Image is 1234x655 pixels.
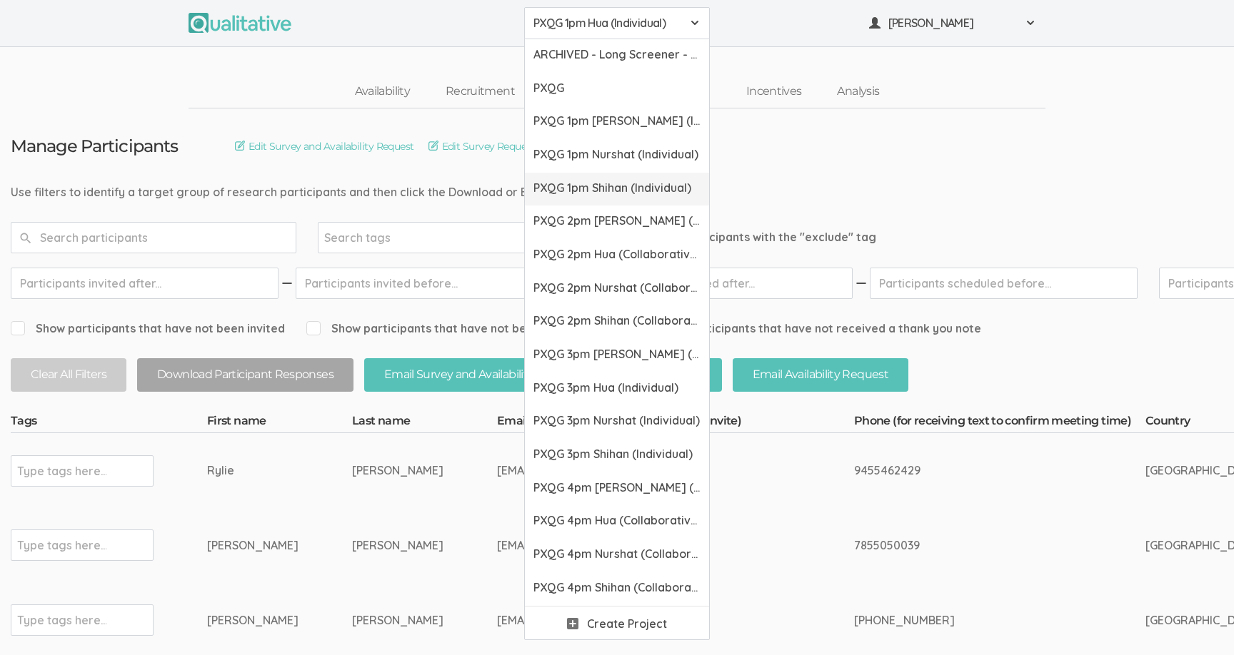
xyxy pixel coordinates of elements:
iframe: Chat Widget [1163,587,1234,655]
span: PXQG 3pm Hua (Individual) [533,380,701,396]
div: 7855050039 [854,537,1092,554]
span: PXQG 4pm Nurshat (Collaborative) [533,546,701,562]
span: PXQG 3pm [PERSON_NAME] (Individual) [533,346,701,362]
span: Show participants that have not been invited [11,320,285,337]
a: Analysis [819,76,897,107]
div: [PERSON_NAME] [352,537,443,554]
span: Show participants that have not received a thank you note [631,320,981,337]
input: Search tags [324,228,413,247]
a: PXQG 3pm Nurshat (Individual) [525,405,709,439]
span: PXQG 4pm [PERSON_NAME] (Collaborative) [533,479,701,496]
a: Create Project [525,606,709,640]
input: Search participants [11,222,296,253]
input: Type tags here... [17,462,106,480]
span: Show participants that have not been interviewed [306,320,609,337]
a: PXQG 1pm [PERSON_NAME] (Individual) [525,106,709,139]
div: [PERSON_NAME] [207,537,299,554]
th: Tags [11,413,207,433]
a: Recruitment [428,76,533,107]
a: PXQG 2pm Shihan (Collaborative) [525,305,709,339]
button: PXQG 1pm Hua (Individual) [524,7,710,39]
div: [EMAIL_ADDRESS][DOMAIN_NAME] [497,537,801,554]
a: PXQG 2pm Hua (Collaborative) [525,239,709,273]
a: PXQG 4pm Nurshat (Collaborative) [525,539,709,572]
button: Download Participant Responses [137,358,353,392]
div: [PHONE_NUMBER] [854,612,1092,629]
a: Edit Survey Request [428,138,535,154]
button: Clear All Filters [11,358,126,392]
div: Rylie [207,462,299,479]
a: PXQG 4pm Shihan (Collaborative) [525,572,709,606]
span: PXQG 1pm Shihan (Individual) [533,180,701,196]
button: [PERSON_NAME] [860,7,1045,39]
span: PXQG 1pm Nurshat (Individual) [533,146,701,163]
span: PXQG 2pm [PERSON_NAME] (Collaborative) [533,213,701,229]
div: [EMAIL_ADDRESS][DOMAIN_NAME] [497,612,801,629]
span: PXQG 2pm Shihan (Collaborative) [533,313,701,329]
input: Participants invited before... [296,268,563,299]
a: PXQG 3pm Hua (Individual) [525,372,709,406]
div: 9455462429 [854,462,1092,479]
a: PXQG 1pm Nurshat (Individual) [525,139,709,173]
input: Type tags here... [17,536,106,554]
h3: Manage Participants [11,137,178,156]
span: ARCHIVED - Long Screener - PXQG 1pm Hua (Individual) [533,46,701,63]
div: [EMAIL_ADDRESS][DOMAIN_NAME] [497,462,801,479]
span: PXQG 1pm Hua (Individual) [533,15,682,31]
img: plus.svg [567,618,578,629]
a: Incentives [728,76,820,107]
span: PXQG 1pm [PERSON_NAME] (Individual) [533,113,701,129]
a: PXQG 2pm [PERSON_NAME] (Collaborative) [525,205,709,239]
img: dash.svg [280,268,294,299]
div: [PERSON_NAME] [352,462,443,479]
img: dash.svg [854,268,868,299]
button: Email Availability Request [733,358,908,392]
span: PXQG 3pm Shihan (Individual) [533,446,701,462]
a: ARCHIVED - Long Screener - PXQG 1pm Hua (Individual) [525,39,709,73]
a: PXQG 3pm Shihan (Individual) [525,439,709,472]
a: Edit Survey and Availability Request [235,138,414,154]
a: PXQG 3pm [PERSON_NAME] (Individual) [525,339,709,372]
span: Create Project [587,616,667,632]
span: PXQG 2pm Hua (Collaborative) [533,246,701,263]
a: PXQG 4pm Hua (Collaborative) [525,505,709,539]
th: Last name [352,413,497,433]
img: Qualitative [189,13,291,33]
span: PXQG 2pm Nurshat (Collaborative) [533,280,701,296]
span: PXQG 3pm Nurshat (Individual) [533,412,701,429]
button: Email Survey and Availability Request [364,358,602,392]
th: First name [207,413,352,433]
a: PXQG [525,73,709,106]
input: Participants scheduled before... [870,268,1138,299]
th: Email (for receiving calendar meeting invite) [497,413,854,433]
span: PXQG [533,80,701,96]
input: Participants invited after... [11,268,279,299]
div: [PERSON_NAME] [352,612,443,629]
span: [PERSON_NAME] [888,15,1017,31]
span: Show participants with the "exclude" tag [625,229,876,245]
a: PXQG 2pm Nurshat (Collaborative) [525,273,709,306]
th: Phone (for receiving text to confirm meeting time) [854,413,1145,433]
div: [PERSON_NAME] [207,612,299,629]
a: PXQG 4pm [PERSON_NAME] (Collaborative) [525,472,709,506]
span: PXQG 4pm Hua (Collaborative) [533,512,701,529]
input: Participants scheduled after... [585,268,853,299]
a: Availability [337,76,428,107]
input: Type tags here... [17,611,106,629]
span: PXQG 4pm Shihan (Collaborative) [533,579,701,596]
a: PXQG 1pm Shihan (Individual) [525,173,709,206]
